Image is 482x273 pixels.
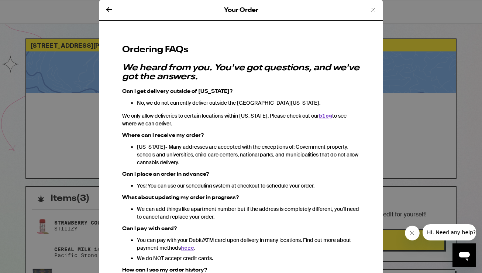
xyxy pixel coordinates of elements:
h3: Can I get delivery outside of [US_STATE]? [122,89,360,94]
p: We only allow deliveries to certain locations within [US_STATE]. Please check out our to see wher... [122,112,360,128]
h3: Can I pay with card? [122,226,360,231]
li: You can pay with your Debit/ATM card upon delivery in many locations. Find out more about payment... [137,236,360,252]
span: [US_STATE] [137,144,165,150]
em: We heard from you. You've got questions, and we've got the answers. [122,64,359,81]
h3: Where can I receive my order? [122,133,360,138]
a: here [181,245,194,251]
h3: What about updating my order in progress? [122,195,360,200]
p: We can add things like apartment number but if the address is completely different, you'll need t... [137,205,360,221]
iframe: Message from company [423,224,476,240]
li: We do NOT accept credit cards. [137,255,360,262]
iframe: Button to launch messaging window [452,243,476,267]
p: No, we do not currently deliver outside the [GEOGRAPHIC_DATA][US_STATE]. [137,99,360,107]
h3: How can I see my order history? [122,267,360,273]
h2: Ordering FAQs [122,44,360,56]
iframe: Close message [405,226,420,240]
h3: Can I place an order in advance? [122,172,360,177]
li: - Many addresses are accepted with the exceptions of: Government property, schools and universiti... [137,143,360,166]
a: blog [319,113,332,119]
p: Yes! You can use our scheduling system at checkout to schedule your order. [137,182,360,190]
